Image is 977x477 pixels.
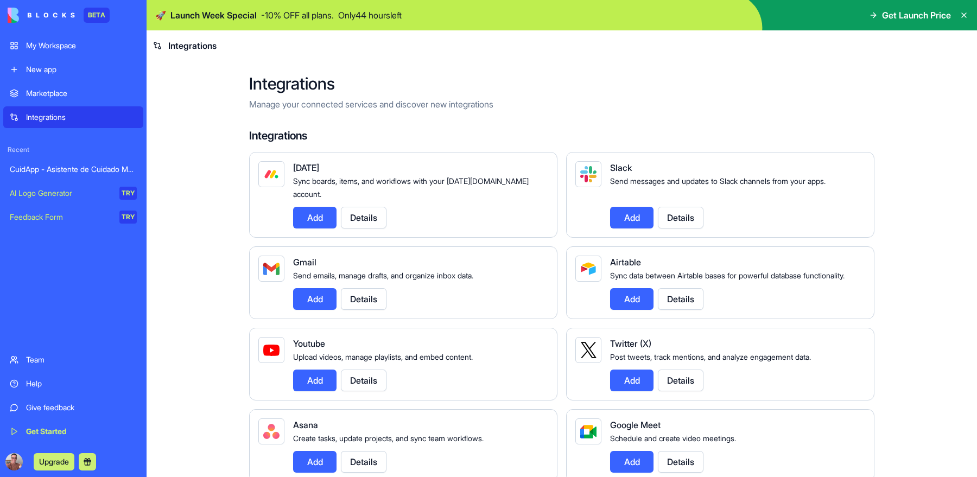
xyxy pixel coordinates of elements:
[26,112,137,123] div: Integrations
[26,378,137,389] div: Help
[293,434,484,443] span: Create tasks, update projects, and sync team workflows.
[3,421,143,442] a: Get Started
[3,35,143,56] a: My Workspace
[155,9,166,22] span: 🚀
[26,64,137,75] div: New app
[3,397,143,418] a: Give feedback
[249,128,874,143] h4: Integrations
[26,426,137,437] div: Get Started
[658,288,703,310] button: Details
[34,453,74,470] button: Upgrade
[249,98,874,111] p: Manage your connected services and discover new integrations
[26,88,137,99] div: Marketplace
[3,106,143,128] a: Integrations
[293,451,337,473] button: Add
[658,207,703,228] button: Details
[3,158,143,180] a: CuidApp - Asistente de Cuidado Médico
[168,39,217,52] span: Integrations
[34,456,74,467] a: Upgrade
[610,288,654,310] button: Add
[3,145,143,154] span: Recent
[293,271,473,280] span: Send emails, manage drafts, and organize inbox data.
[610,451,654,473] button: Add
[293,338,325,349] span: Youtube
[119,211,137,224] div: TRY
[26,354,137,365] div: Team
[610,434,736,443] span: Schedule and create video meetings.
[610,162,632,173] span: Slack
[341,288,386,310] button: Details
[26,402,137,413] div: Give feedback
[3,182,143,204] a: AI Logo GeneratorTRY
[10,164,137,175] div: CuidApp - Asistente de Cuidado Médico
[293,419,318,430] span: Asana
[338,9,402,22] p: Only 44 hours left
[882,9,951,22] span: Get Launch Price
[610,271,845,280] span: Sync data between Airtable bases for powerful database functionality.
[341,451,386,473] button: Details
[170,9,257,22] span: Launch Week Special
[8,8,75,23] img: logo
[84,8,110,23] div: BETA
[293,176,529,199] span: Sync boards, items, and workflows with your [DATE][DOMAIN_NAME] account.
[293,288,337,310] button: Add
[119,187,137,200] div: TRY
[3,59,143,80] a: New app
[8,8,110,23] a: BETA
[610,176,826,186] span: Send messages and updates to Slack channels from your apps.
[293,207,337,228] button: Add
[5,453,23,470] img: ACg8ocLFM1tyFVyS3D8n3dfFeW9Cbr8VQm0Kw_d-qlUD2Q7A-KZqxx9LWA=s96-c
[3,349,143,371] a: Team
[249,74,874,93] h2: Integrations
[293,162,319,173] span: [DATE]
[26,40,137,51] div: My Workspace
[10,212,112,222] div: Feedback Form
[658,451,703,473] button: Details
[3,373,143,395] a: Help
[341,207,386,228] button: Details
[293,352,473,361] span: Upload videos, manage playlists, and embed content.
[610,207,654,228] button: Add
[261,9,334,22] p: - 10 % OFF all plans.
[610,257,641,268] span: Airtable
[610,419,661,430] span: Google Meet
[293,370,337,391] button: Add
[3,82,143,104] a: Marketplace
[658,370,703,391] button: Details
[10,188,112,199] div: AI Logo Generator
[610,370,654,391] button: Add
[341,370,386,391] button: Details
[3,206,143,228] a: Feedback FormTRY
[610,352,811,361] span: Post tweets, track mentions, and analyze engagement data.
[610,338,651,349] span: Twitter (X)
[293,257,316,268] span: Gmail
